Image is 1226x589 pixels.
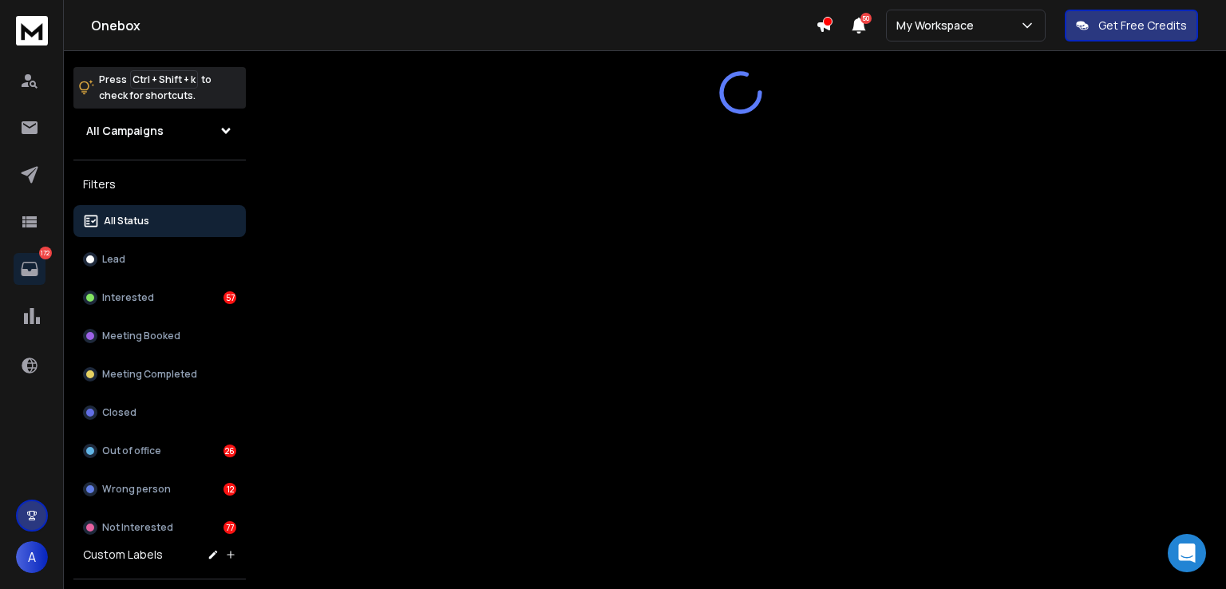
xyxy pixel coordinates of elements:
div: Open Intercom Messenger [1168,534,1206,572]
h3: Filters [73,173,246,196]
h3: Custom Labels [83,547,163,563]
button: A [16,541,48,573]
p: Meeting Booked [102,330,180,342]
button: Wrong person12 [73,473,246,505]
p: Meeting Completed [102,368,197,381]
p: Not Interested [102,521,173,534]
p: Interested [102,291,154,304]
button: Not Interested77 [73,512,246,544]
a: 172 [14,253,45,285]
p: Press to check for shortcuts. [99,72,212,104]
p: Get Free Credits [1098,18,1187,34]
p: Out of office [102,445,161,457]
p: Wrong person [102,483,171,496]
button: Get Free Credits [1065,10,1198,42]
button: Interested57 [73,282,246,314]
h1: Onebox [91,16,816,35]
p: All Status [104,215,149,227]
div: 57 [223,291,236,304]
span: Ctrl + Shift + k [130,70,198,89]
div: 26 [223,445,236,457]
button: Meeting Completed [73,358,246,390]
div: 77 [223,521,236,534]
p: Lead [102,253,125,266]
button: All Campaigns [73,115,246,147]
button: Lead [73,243,246,275]
span: 50 [860,13,872,24]
div: 12 [223,483,236,496]
h1: All Campaigns [86,123,164,139]
img: logo [16,16,48,45]
button: Out of office26 [73,435,246,467]
button: Closed [73,397,246,429]
p: My Workspace [896,18,980,34]
p: 172 [39,247,52,259]
button: All Status [73,205,246,237]
button: Meeting Booked [73,320,246,352]
p: Closed [102,406,136,419]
